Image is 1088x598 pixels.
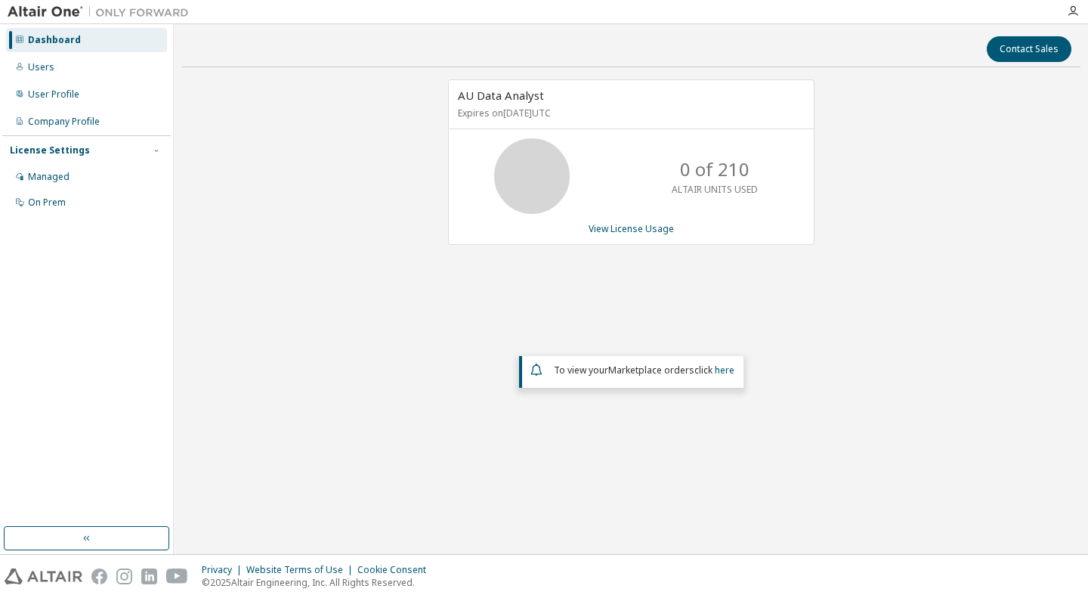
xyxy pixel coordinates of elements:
div: User Profile [28,88,79,101]
div: License Settings [10,144,90,156]
img: linkedin.svg [141,569,157,584]
div: Company Profile [28,116,100,128]
a: View License Usage [589,222,674,235]
p: ALTAIR UNITS USED [672,183,758,196]
div: Dashboard [28,34,81,46]
img: facebook.svg [91,569,107,584]
div: Cookie Consent [357,564,435,576]
img: Altair One [8,5,196,20]
img: youtube.svg [166,569,188,584]
em: Marketplace orders [608,364,694,376]
button: Contact Sales [987,36,1071,62]
span: To view your click [554,364,734,376]
img: instagram.svg [116,569,132,584]
a: here [715,364,734,376]
div: Privacy [202,564,246,576]
div: Website Terms of Use [246,564,357,576]
img: altair_logo.svg [5,569,82,584]
div: On Prem [28,197,66,209]
div: Users [28,61,54,73]
p: Expires on [DATE] UTC [458,107,801,119]
p: 0 of 210 [680,156,750,182]
p: © 2025 Altair Engineering, Inc. All Rights Reserved. [202,576,435,589]
span: AU Data Analyst [458,88,544,103]
div: Managed [28,171,70,183]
